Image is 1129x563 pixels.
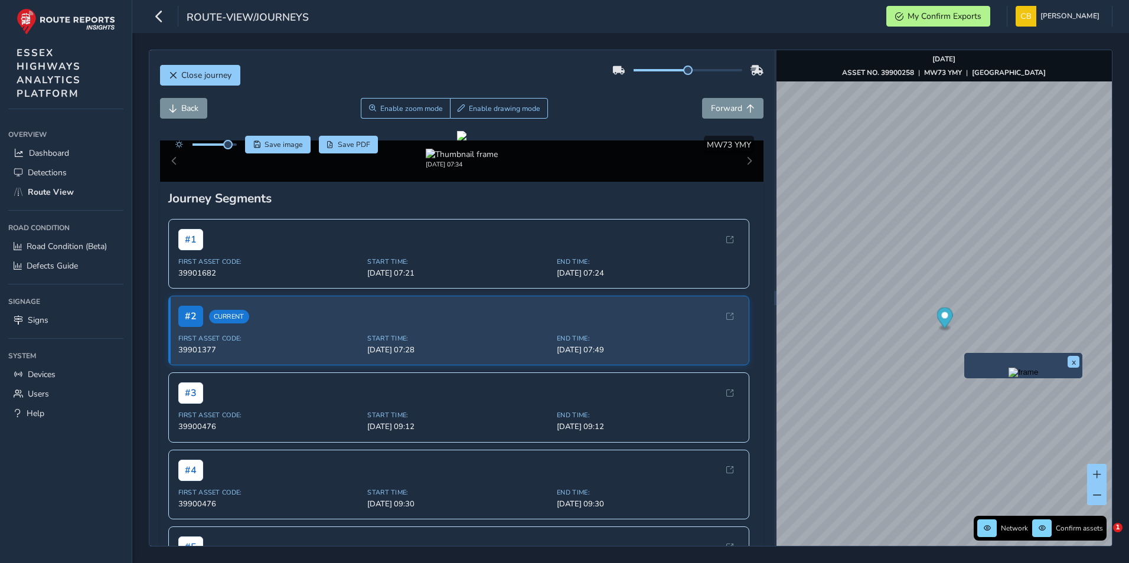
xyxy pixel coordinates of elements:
strong: MW73 YMY [924,68,962,77]
button: Save [245,136,311,153]
strong: ASSET NO. 39900258 [842,68,914,77]
span: Start Time: [367,334,550,343]
span: Back [181,103,198,114]
a: Signs [8,310,123,330]
span: route-view/journeys [187,10,309,27]
span: [DATE] 07:28 [367,345,550,355]
span: Start Time: [367,411,550,420]
span: First Asset Code: [178,334,361,343]
span: 39900476 [178,421,361,432]
span: First Asset Code: [178,488,361,497]
span: 39901682 [178,268,361,279]
span: End Time: [557,488,739,497]
span: Start Time: [367,488,550,497]
button: Draw [450,98,549,119]
span: [DATE] 07:24 [557,268,739,279]
a: Route View [8,182,123,202]
div: System [8,347,123,365]
span: Forward [711,103,742,114]
span: 39900476 [178,499,361,509]
span: Close journey [181,70,231,81]
div: Map marker [937,307,952,332]
span: 1 [1113,523,1123,532]
span: Save PDF [338,140,370,149]
span: First Asset Code: [178,411,361,420]
span: [DATE] 07:49 [557,345,739,355]
span: Save image [265,140,303,149]
span: Defects Guide [27,260,78,271]
span: # 1 [178,229,203,250]
span: [DATE] 09:12 [367,421,550,432]
span: 39901377 [178,345,361,355]
strong: [GEOGRAPHIC_DATA] [972,68,1046,77]
span: Devices [28,369,56,380]
img: diamond-layout [1016,6,1036,27]
span: # 3 [178,382,203,404]
button: Zoom [361,98,450,119]
button: Close journey [160,65,240,86]
button: My Confirm Exports [886,6,990,27]
span: Signs [28,315,48,326]
span: [DATE] 07:21 [367,268,550,279]
span: Dashboard [29,148,69,159]
span: ESSEX HIGHWAYS ANALYTICS PLATFORM [17,46,81,100]
button: x [1068,356,1079,368]
img: rr logo [17,8,115,35]
div: Signage [8,293,123,310]
span: Current [209,310,249,323]
a: Help [8,404,123,423]
span: [DATE] 09:30 [557,499,739,509]
span: First Asset Code: [178,257,361,266]
span: My Confirm Exports [908,11,981,22]
span: Confirm assets [1056,523,1103,533]
span: Enable drawing mode [469,104,540,113]
a: Road Condition (Beta) [8,237,123,256]
span: Detections [28,167,67,178]
a: Defects Guide [8,256,123,276]
a: Detections [8,163,123,182]
span: Route View [28,186,74,198]
div: Overview [8,126,123,143]
span: # 4 [178,460,203,481]
span: [DATE] 09:12 [557,421,739,432]
div: [DATE] 07:34 [426,160,498,169]
a: Dashboard [8,143,123,163]
span: # 5 [178,536,203,558]
a: Users [8,384,123,404]
span: End Time: [557,257,739,266]
button: Forward [702,98,763,119]
strong: [DATE] [932,54,955,64]
button: PDF [319,136,378,153]
span: Help [27,408,44,419]
span: End Time: [557,411,739,420]
div: Road Condition [8,219,123,237]
span: Enable zoom mode [380,104,443,113]
span: Road Condition (Beta) [27,241,107,252]
span: Users [28,388,49,400]
img: Thumbnail frame [426,149,498,160]
span: Start Time: [367,257,550,266]
span: [PERSON_NAME] [1040,6,1099,27]
button: Preview frame [967,368,1079,375]
span: End Time: [557,334,739,343]
span: Network [1001,523,1028,533]
span: [DATE] 09:30 [367,499,550,509]
button: [PERSON_NAME] [1016,6,1104,27]
span: MW73 YMY [707,139,751,150]
div: Journey Segments [168,190,756,207]
iframe: Intercom live chat [1089,523,1117,551]
div: | | [842,68,1046,77]
button: Back [160,98,207,119]
img: frame [1009,368,1038,377]
span: # 2 [178,306,203,327]
a: Devices [8,365,123,384]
